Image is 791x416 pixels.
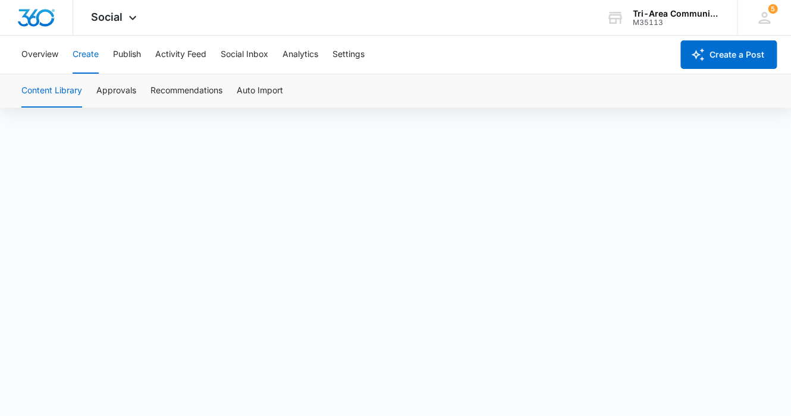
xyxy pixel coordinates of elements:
[155,36,206,74] button: Activity Feed
[680,40,777,69] button: Create a Post
[332,36,365,74] button: Settings
[91,11,123,23] span: Social
[113,36,141,74] button: Publish
[768,4,777,14] div: notifications count
[633,18,720,27] div: account id
[282,36,318,74] button: Analytics
[768,4,777,14] span: 5
[21,36,58,74] button: Overview
[21,74,82,108] button: Content Library
[150,74,222,108] button: Recommendations
[73,36,99,74] button: Create
[221,36,268,74] button: Social Inbox
[96,74,136,108] button: Approvals
[633,9,720,18] div: account name
[237,74,283,108] button: Auto Import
